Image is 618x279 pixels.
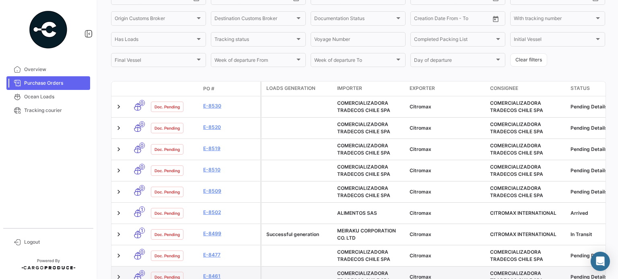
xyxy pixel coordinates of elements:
[571,85,590,92] span: Status
[139,100,145,106] span: 0
[6,104,90,117] a: Tracking courier
[337,185,390,198] span: COMERCIALIZADORA TRADECOS CHILE SPA
[24,93,87,100] span: Ocean Loads
[203,166,257,173] a: E-8510
[139,143,145,149] span: 0
[154,125,180,131] span: Doc. Pending
[490,121,543,134] span: COMERCIALIZADORA TRADECOS CHILE SPA
[115,167,123,175] a: Expand/Collapse Row
[414,17,425,22] input: From
[24,79,87,87] span: Purchase Orders
[337,164,390,177] span: COMERCIALIZADORA TRADECOS CHILE SPA
[337,100,390,113] span: COMERCIALIZADORA TRADECOS CHILE SPA
[410,231,431,237] span: Citromax
[203,145,257,152] a: E-8519
[139,228,145,234] span: 1
[510,53,547,67] button: Clear filters
[115,252,123,260] a: Expand/Collapse Row
[214,59,295,64] span: Week of departure From
[314,17,395,22] span: Documentation Status
[203,230,257,237] a: E-8499
[337,210,377,216] span: ALIMENTOS SAS
[490,100,543,113] span: COMERCIALIZADORA TRADECOS CHILE SPA
[490,210,556,216] span: CITROMAX INTERNATIONAL
[514,38,594,43] span: Initial Vessel
[115,230,123,238] a: Expand/Collapse Row
[154,104,180,110] span: Doc. Pending
[203,209,257,216] a: E-8502
[266,85,315,92] span: Loads generation
[139,164,145,170] span: 0
[115,17,195,22] span: Origin Customs Broker
[334,81,406,96] datatable-header-cell: Importer
[414,59,494,64] span: Day of departure
[154,253,180,259] span: Doc. Pending
[24,66,87,73] span: Overview
[410,104,431,110] span: Citromax
[410,210,431,216] span: Citromax
[337,249,390,262] span: COMERCIALIZADORA TRADECOS CHILE SPA
[115,209,123,217] a: Expand/Collapse Row
[115,188,123,196] a: Expand/Collapse Row
[154,231,180,238] span: Doc. Pending
[24,107,87,114] span: Tracking courier
[115,145,123,153] a: Expand/Collapse Row
[591,252,610,271] div: Abrir Intercom Messenger
[337,85,362,92] span: Importer
[410,125,431,131] span: Citromax
[24,238,87,246] span: Logout
[214,17,295,22] span: Destination Customs Broker
[154,189,180,195] span: Doc. Pending
[487,81,567,96] datatable-header-cell: Consignee
[203,187,257,195] a: E-8509
[139,185,145,191] span: 0
[490,85,518,92] span: Consignee
[410,253,431,259] span: Citromax
[410,146,431,152] span: Citromax
[490,13,502,25] button: Open calendar
[139,249,145,255] span: 0
[490,231,556,237] span: CITROMAX INTERNATIONAL
[6,76,90,90] a: Purchase Orders
[214,38,295,43] span: Tracking status
[148,86,200,92] datatable-header-cell: Doc. Status
[490,164,543,177] span: COMERCIALIZADORA TRADECOS CHILE SPA
[203,102,257,110] a: E-8530
[406,81,487,96] datatable-header-cell: Exporter
[490,185,543,198] span: COMERCIALIZADORA TRADECOS CHILE SPA
[410,85,435,92] span: Exporter
[266,231,331,238] div: Successful generation
[262,81,334,96] datatable-header-cell: Loads generation
[28,10,68,50] img: powered-by.png
[6,90,90,104] a: Ocean Loads
[490,143,543,156] span: COMERCIALIZADORA TRADECOS CHILE SPA
[203,124,257,131] a: E-8520
[410,189,431,195] span: Citromax
[154,146,180,153] span: Doc. Pending
[154,167,180,174] span: Doc. Pending
[128,86,148,92] datatable-header-cell: Transport mode
[115,59,195,64] span: Final Vessel
[337,143,390,156] span: COMERCIALIZADORA TRADECOS CHILE SPA
[139,121,145,127] span: 0
[337,121,390,134] span: COMERCIALIZADORA TRADECOS CHILE SPA
[314,59,395,64] span: Week of departure To
[154,210,180,216] span: Doc. Pending
[6,63,90,76] a: Overview
[139,206,145,212] span: 1
[410,167,431,173] span: Citromax
[203,251,257,259] a: E-8477
[431,17,467,22] input: To
[337,228,396,241] span: MEIRAKU CORPORATION CO. LTD
[414,38,494,43] span: Completed Packing List
[203,85,214,92] span: PO #
[139,270,145,276] span: 0
[490,249,543,262] span: COMERCIALIZADORA TRADECOS CHILE SPA
[514,17,594,22] span: With tracking number
[115,124,123,132] a: Expand/Collapse Row
[200,82,260,96] datatable-header-cell: PO #
[115,103,123,111] a: Expand/Collapse Row
[115,38,195,43] span: Has Loads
